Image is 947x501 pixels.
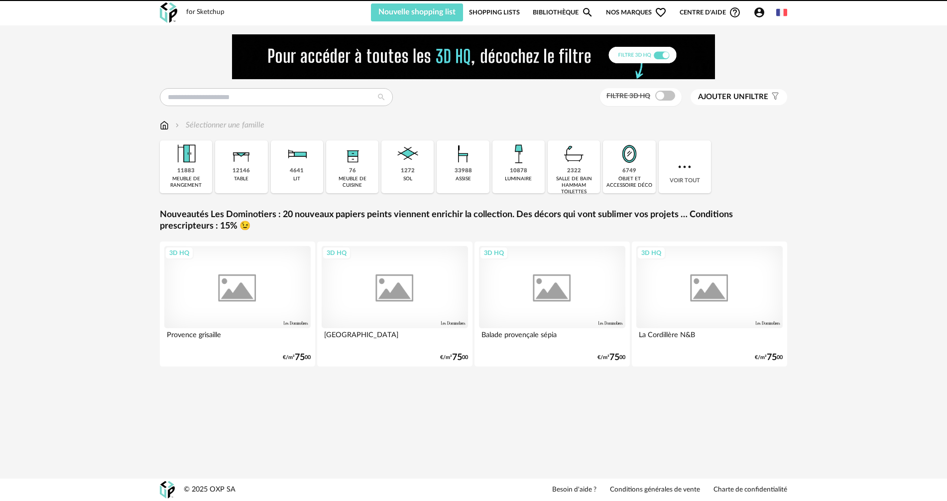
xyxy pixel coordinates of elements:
div: 76 [349,167,356,175]
a: Shopping Lists [469,3,520,21]
div: 10878 [510,167,527,175]
span: 75 [295,354,305,361]
div: 1272 [401,167,415,175]
img: Miroir.png [616,140,643,167]
a: Charte de confidentialité [713,486,787,495]
span: 75 [452,354,462,361]
img: fr [776,7,787,18]
img: Table.png [228,140,255,167]
div: Balade provençale sépia [479,328,625,348]
div: table [234,176,248,182]
div: objet et accessoire déco [606,176,652,189]
div: Provence grisaille [164,328,311,348]
div: Sélectionner une famille [173,120,264,131]
div: © 2025 OXP SA [184,485,236,495]
img: FILTRE%20HQ%20NEW_V1%20(4).gif [232,34,715,79]
div: €/m² 00 [440,354,468,361]
div: €/m² 00 [597,354,625,361]
a: 3D HQ Provence grisaille €/m²7500 [160,242,315,367]
div: assise [456,176,471,182]
a: Conditions générales de vente [610,486,700,495]
div: 3D HQ [322,247,351,259]
img: OXP [160,481,175,499]
button: Nouvelle shopping list [371,3,463,21]
div: 4641 [290,167,304,175]
div: 3D HQ [479,247,508,259]
div: 12146 [233,167,250,175]
span: Centre d'aideHelp Circle Outline icon [680,6,741,18]
div: 6749 [622,167,636,175]
img: more.7b13dc1.svg [676,158,694,176]
span: Filter icon [768,92,780,102]
img: svg+xml;base64,PHN2ZyB3aWR0aD0iMTYiIGhlaWdodD0iMTYiIHZpZXdCb3g9IjAgMCAxNiAxNiIgZmlsbD0ibm9uZSIgeG... [173,120,181,131]
div: meuble de cuisine [329,176,375,189]
div: luminaire [505,176,532,182]
img: Rangement.png [339,140,366,167]
div: €/m² 00 [755,354,783,361]
span: Heart Outline icon [655,6,667,18]
span: Account Circle icon [753,6,770,18]
div: 11883 [177,167,195,175]
div: La Cordillère N&B [636,328,783,348]
img: Literie.png [283,140,310,167]
a: Besoin d'aide ? [552,486,596,495]
div: sol [403,176,412,182]
a: 3D HQ [GEOGRAPHIC_DATA] €/m²7500 [317,242,473,367]
div: meuble de rangement [163,176,209,189]
img: svg+xml;base64,PHN2ZyB3aWR0aD0iMTYiIGhlaWdodD0iMTciIHZpZXdCb3g9IjAgMCAxNiAxNyIgZmlsbD0ibm9uZSIgeG... [160,120,169,131]
div: 33988 [455,167,472,175]
div: [GEOGRAPHIC_DATA] [322,328,468,348]
span: Magnify icon [582,6,593,18]
a: 3D HQ La Cordillère N&B €/m²7500 [632,242,787,367]
span: Nouvelle shopping list [378,8,456,16]
div: €/m² 00 [283,354,311,361]
span: Help Circle Outline icon [729,6,741,18]
span: Account Circle icon [753,6,765,18]
img: Sol.png [394,140,421,167]
a: Nouveautés Les Dominotiers : 20 nouveaux papiers peints viennent enrichir la collection. Des déco... [160,209,787,233]
button: Ajouter unfiltre Filter icon [691,89,787,105]
a: BibliothèqueMagnify icon [533,3,593,21]
div: 2322 [567,167,581,175]
div: 3D HQ [165,247,194,259]
div: Voir tout [659,140,711,193]
span: filtre [698,92,768,102]
span: 75 [767,354,777,361]
img: OXP [160,2,177,23]
span: 75 [609,354,619,361]
div: 3D HQ [637,247,666,259]
span: Filtre 3D HQ [606,93,650,100]
div: salle de bain hammam toilettes [551,176,597,195]
div: lit [293,176,300,182]
a: 3D HQ Balade provençale sépia €/m²7500 [474,242,630,367]
img: Luminaire.png [505,140,532,167]
div: for Sketchup [186,8,225,17]
img: Salle%20de%20bain.png [561,140,588,167]
img: Meuble%20de%20rangement.png [173,140,200,167]
img: Assise.png [450,140,476,167]
span: Nos marques [606,3,667,21]
span: Ajouter un [698,93,745,101]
